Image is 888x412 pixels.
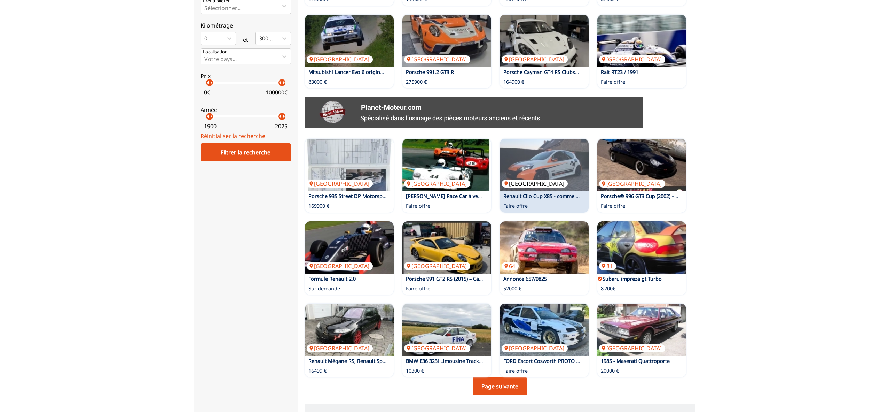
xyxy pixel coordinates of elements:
p: Sur demande [308,285,340,292]
a: BMW E36 323i Limousine Tracktool KW V3 Protrack ONE [406,358,538,364]
a: BMW E36 323i Limousine Tracktool KW V3 Protrack ONE[GEOGRAPHIC_DATA] [402,304,491,356]
img: BMW E36 323i Limousine Tracktool KW V3 Protrack ONE [402,304,491,356]
p: Faire offre [406,285,430,292]
p: 64 [502,262,519,270]
p: arrow_right [207,112,215,121]
p: [GEOGRAPHIC_DATA] [502,344,568,352]
a: Porsche 991 GT2 RS (2015) – Caisse nue [406,275,498,282]
img: FORD Escort Cosworth PROTO by Gabat [500,304,589,356]
p: Faire offre [601,78,625,85]
input: 0 [204,35,206,41]
a: Mitsubishi Lancer Evo 6 original Weltmeisterauto[GEOGRAPHIC_DATA] [305,15,394,67]
a: Porsche 991.2 GT3 R [406,69,454,75]
p: 8 200€ [601,285,615,292]
a: Annonce 657/0825 [503,275,547,282]
p: 81 [599,262,616,270]
img: Porsche 991 GT2 RS (2015) – Caisse nue [402,221,491,274]
p: Kilométrage [201,22,291,29]
a: Ralt RT23 / 1991 [601,69,638,75]
a: Mitsubishi Lancer Evo 6 original Weltmeisterauto [308,69,425,75]
p: 1900 [204,122,217,130]
input: 300000 [259,35,260,41]
a: FORD Escort Cosworth PROTO by Gabat [503,358,597,364]
a: Réinitialiser la recherche [201,132,265,140]
a: Page suivante [473,377,527,395]
p: Faire offre [503,203,528,209]
a: Porsche 991.2 GT3 R[GEOGRAPHIC_DATA] [402,15,491,67]
p: Faire offre [406,203,430,209]
img: Sylva Phoenix Race Car à vendre avec remorque et Day Camper [402,139,491,191]
a: Porsche 991 GT2 RS (2015) – Caisse nue[GEOGRAPHIC_DATA] [402,221,491,274]
p: [GEOGRAPHIC_DATA] [404,180,470,188]
img: Subaru impreza gt Turbo [597,221,686,274]
p: 83000 € [308,78,327,85]
a: Subaru impreza gt Turbo 81 [597,221,686,274]
p: arrow_left [204,112,212,121]
p: et [243,36,248,44]
a: Renault Clio Cup X85 - comme neuf a vendre[GEOGRAPHIC_DATA] [500,139,589,191]
a: Formule Renault 2,0[GEOGRAPHIC_DATA] [305,221,394,274]
p: 10300 € [406,367,424,374]
a: Annonce 657/082564 [500,221,589,274]
a: Renault Mégane RS, Renault Sport [308,358,390,364]
a: Ralt RT23 / 1991[GEOGRAPHIC_DATA] [597,15,686,67]
a: Sylva Phoenix Race Car à vendre avec remorque et Day Camper[GEOGRAPHIC_DATA] [402,139,491,191]
img: Porsche Cayman GT4 RS Clubsport 2024 [500,15,589,67]
a: FORD Escort Cosworth PROTO by Gabat[GEOGRAPHIC_DATA] [500,304,589,356]
img: Porsche® 996 GT3 Cup (2002) – 5 000 km | Jamais courue [597,139,686,191]
p: [GEOGRAPHIC_DATA] [404,55,470,63]
p: arrow_left [276,112,284,121]
p: [GEOGRAPHIC_DATA] [307,180,373,188]
a: [PERSON_NAME] Race Car à vendre avec remorque et Day Camper [406,193,562,199]
p: Prix [201,72,291,80]
img: Formule Renault 2,0 [305,221,394,274]
a: Renault Mégane RS, Renault Sport[GEOGRAPHIC_DATA] [305,304,394,356]
a: Formule Renault 2,0 [308,275,356,282]
img: Renault Clio Cup X85 - comme neuf a vendre [500,139,589,191]
p: 164900 € [503,78,524,85]
a: Porsche Cayman GT4 RS Clubsport 2024 [503,69,598,75]
p: Année [201,106,291,114]
p: [GEOGRAPHIC_DATA] [307,55,373,63]
p: 52000 € [503,285,521,292]
p: [GEOGRAPHIC_DATA] [599,55,665,63]
img: Porsche 935 Street DP Motorsport Doppelturbo 1988 [305,139,394,191]
p: Faire offre [601,203,625,209]
a: Porsche® 996 GT3 Cup (2002) – 5 000 km | Jamais courue [601,193,736,199]
p: [GEOGRAPHIC_DATA] [502,180,568,188]
img: Mitsubishi Lancer Evo 6 original Weltmeisterauto [305,15,394,67]
a: Porsche 935 Street DP Motorsport Doppelturbo 1988 [308,193,434,199]
input: Prêt à piloterSélectionner... [204,5,206,11]
img: Renault Mégane RS, Renault Sport [305,304,394,356]
a: Porsche Cayman GT4 RS Clubsport 2024[GEOGRAPHIC_DATA] [500,15,589,67]
p: 16499 € [308,367,327,374]
img: Ralt RT23 / 1991 [597,15,686,67]
p: Faire offre [503,367,528,374]
p: [GEOGRAPHIC_DATA] [599,344,665,352]
p: [GEOGRAPHIC_DATA] [404,344,470,352]
img: 1985 - Maserati Quattroporte [597,304,686,356]
p: arrow_right [280,112,288,121]
p: [GEOGRAPHIC_DATA] [502,55,568,63]
p: arrow_left [204,78,212,87]
p: Localisation [203,49,228,55]
p: arrow_right [207,78,215,87]
img: Porsche 991.2 GT3 R [402,15,491,67]
p: [GEOGRAPHIC_DATA] [307,344,373,352]
p: 275900 € [406,78,427,85]
a: 1985 - Maserati Quattroporte[GEOGRAPHIC_DATA] [597,304,686,356]
p: [GEOGRAPHIC_DATA] [307,262,373,270]
img: Annonce 657/0825 [500,221,589,274]
div: Filtrer la recherche [201,143,291,161]
a: Subaru impreza gt Turbo [603,275,662,282]
input: Votre pays... [204,56,206,62]
p: 169900 € [308,203,329,209]
p: 20000 € [601,367,619,374]
p: 0 € [204,89,210,96]
a: Renault Clio Cup X85 - comme neuf a vendre [503,193,608,199]
p: 2025 [275,122,288,130]
a: Porsche 935 Street DP Motorsport Doppelturbo 1988[GEOGRAPHIC_DATA] [305,139,394,191]
p: [GEOGRAPHIC_DATA] [404,262,470,270]
a: 1985 - Maserati Quattroporte [601,358,670,364]
p: [GEOGRAPHIC_DATA] [599,180,665,188]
